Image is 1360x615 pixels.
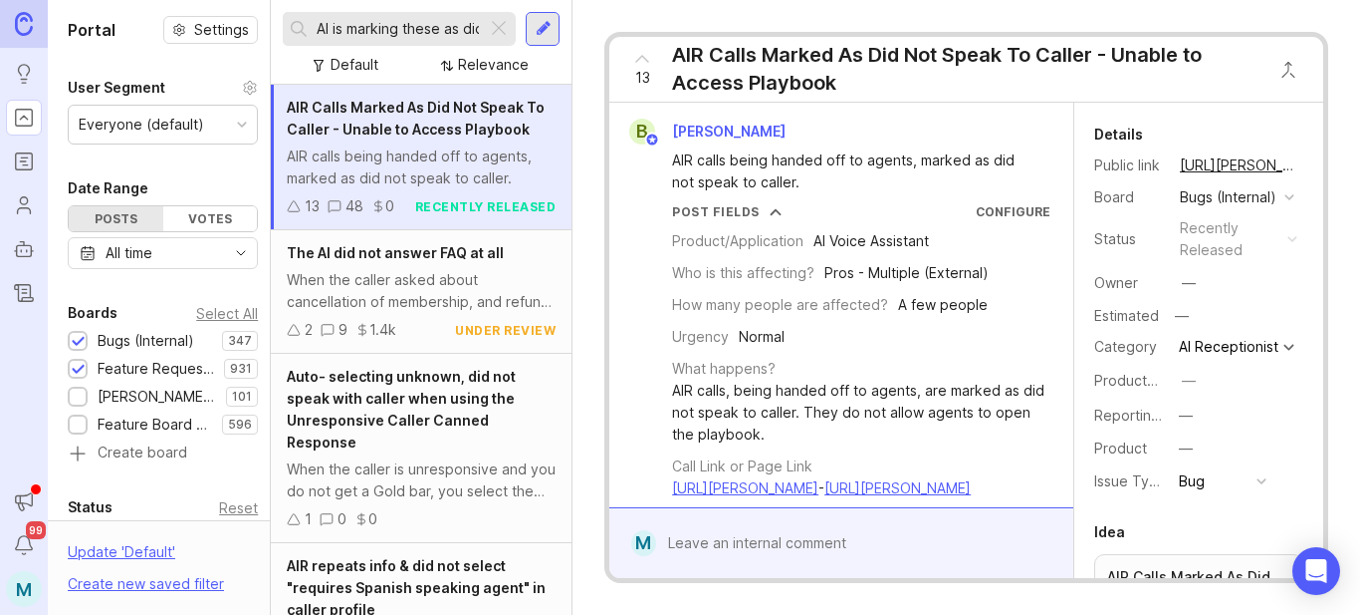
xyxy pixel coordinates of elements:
[196,308,258,319] div: Select All
[69,206,163,231] div: Posts
[1094,472,1167,489] label: Issue Type
[68,301,117,325] div: Boards
[1268,50,1308,90] button: Close button
[1180,217,1279,261] div: recently released
[68,18,115,42] h1: Portal
[976,204,1050,219] a: Configure
[1180,186,1276,208] div: Bugs (Internal)
[228,333,252,349] p: 347
[98,330,194,352] div: Bugs (Internal)
[230,361,252,377] p: 931
[68,446,258,463] a: Create board
[629,119,655,145] div: B
[898,294,988,316] div: A few people
[163,16,258,44] button: Settings
[6,187,42,223] a: Users
[194,20,249,40] span: Settings
[79,114,204,136] div: Everyone (default)
[6,571,42,607] button: M
[106,242,152,264] div: All time
[458,54,529,76] div: Relevance
[98,414,212,436] div: Feature Board Sandbox [DATE]
[1094,372,1200,389] label: ProductboardID
[385,195,394,217] div: 0
[1179,438,1193,460] div: —
[6,56,42,92] a: Ideas
[1094,309,1159,323] div: Estimated
[305,319,313,341] div: 2
[824,262,989,284] div: Pros - Multiple (External)
[68,76,165,100] div: User Segment
[68,541,175,573] div: Update ' Default '
[672,123,786,140] span: [PERSON_NAME]
[6,100,42,136] a: Portal
[6,483,42,519] button: Announcements
[287,244,504,261] span: The AI did not answer FAQ at all
[6,275,42,311] a: Changelog
[672,456,812,477] div: Call Link or Page Link
[1094,272,1164,294] div: Owner
[1094,228,1164,250] div: Status
[98,358,214,380] div: Feature Requests (Internal)
[1179,405,1193,427] div: —
[672,41,1258,97] div: AIR Calls Marked As Did Not Speak To Caller - Unable to Access Playbook
[645,133,660,148] img: member badge
[225,245,257,261] svg: toggle icon
[98,386,216,408] div: [PERSON_NAME] (Public)
[68,573,224,595] div: Create new saved filter
[631,530,656,556] div: M
[1176,368,1202,394] button: ProductboardID
[345,195,363,217] div: 48
[232,389,252,405] p: 101
[672,203,760,220] div: Post Fields
[15,12,33,35] img: Canny Home
[1169,303,1195,329] div: —
[271,230,571,354] a: The AI did not answer FAQ at allWhen the caller asked about cancellation of membership, and refun...
[163,206,258,231] div: Votes
[1094,407,1201,424] label: Reporting Team
[68,176,148,200] div: Date Range
[369,319,396,341] div: 1.4k
[287,269,556,313] div: When the caller asked about cancellation of membership, and refund, the AI should've answered usi...
[672,477,971,499] div: -
[317,18,479,40] input: Search...
[415,198,557,215] div: recently released
[1094,520,1125,544] div: Idea
[1094,123,1143,147] div: Details
[617,119,801,145] a: B[PERSON_NAME]
[219,502,258,513] div: Reset
[824,479,971,496] a: [URL][PERSON_NAME]
[331,54,378,76] div: Default
[287,459,556,502] div: When the caller is unresponsive and you do not get a Gold bar, you select the canned response and...
[672,294,888,316] div: How many people are affected?
[1182,272,1196,294] div: —
[455,322,556,339] div: under review
[6,231,42,267] a: Autopilot
[287,99,545,138] span: AIR Calls Marked As Did Not Speak To Caller - Unable to Access Playbook
[271,85,571,230] a: AIR Calls Marked As Did Not Speak To Caller - Unable to Access PlaybookAIR calls being handed off...
[672,380,1050,446] div: AIR calls, being handed off to agents, are marked as did not speak to caller. They do not allow a...
[68,495,113,519] div: Status
[368,508,377,530] div: 0
[6,144,42,179] a: Roadmaps
[813,230,929,252] div: AI Voice Assistant
[635,67,650,89] span: 13
[672,150,1033,193] div: AIR calls being handed off to agents, marked as did not speak to caller.
[228,417,252,433] p: 596
[1182,370,1196,392] div: —
[26,521,46,539] span: 99
[672,203,782,220] button: Post Fields
[1174,153,1303,178] a: [URL][PERSON_NAME]
[6,527,42,563] button: Notifications
[1094,440,1147,457] label: Product
[739,326,785,348] div: Normal
[287,146,556,189] div: AIR calls being handed off to agents, marked as did not speak to caller.
[338,508,346,530] div: 0
[1094,336,1164,358] div: Category
[1094,186,1164,208] div: Board
[672,326,729,348] div: Urgency
[672,479,818,496] a: [URL][PERSON_NAME]
[271,354,571,543] a: Auto- selecting unknown, did not speak with caller when using the Unresponsive Caller Canned Resp...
